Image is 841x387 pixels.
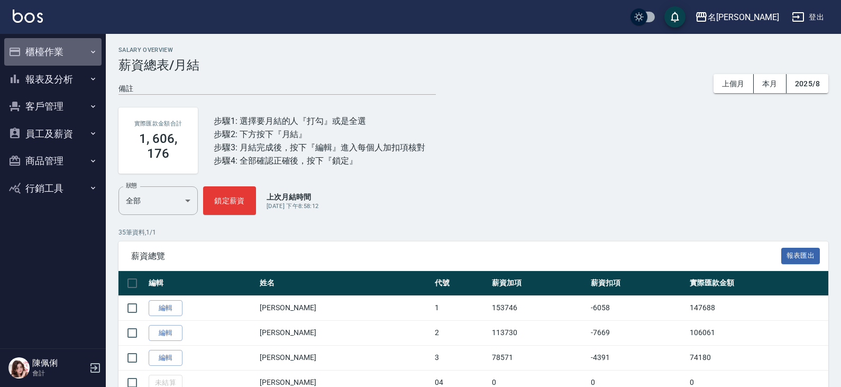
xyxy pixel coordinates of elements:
label: 狀態 [126,182,137,190]
a: 編輯 [149,300,182,317]
div: 步驟3: 月結完成後，按下『編輯』進入每個人加扣項核對 [214,141,425,154]
span: 薪資總覽 [131,251,781,262]
button: 本月 [754,74,787,94]
span: [DATE] 下午8:58:12 [267,203,318,210]
td: 1 [432,295,489,320]
td: -7669 [588,320,687,345]
th: 編輯 [146,271,257,296]
h5: 陳佩俐 [32,358,86,368]
td: [PERSON_NAME] [257,345,432,370]
button: 櫃檯作業 [4,38,102,66]
h3: 1, 606, 176 [131,131,185,161]
button: save [664,6,685,28]
div: 步驟1: 選擇要月結的人『打勾』或是全選 [214,114,425,128]
td: 3 [432,345,489,370]
p: 會計 [32,368,86,378]
button: 登出 [788,7,828,27]
h3: 薪資總表/月結 [118,58,828,73]
th: 薪資扣項 [588,271,687,296]
td: 78571 [489,345,588,370]
a: 編輯 [149,350,182,366]
td: [PERSON_NAME] [257,295,432,320]
h2: 實際匯款金額合計 [131,120,185,127]
div: 全部 [118,186,198,215]
td: 153746 [489,295,588,320]
td: 113730 [489,320,588,345]
th: 姓名 [257,271,432,296]
img: Person [8,357,30,379]
td: 74180 [687,345,828,370]
td: -6058 [588,295,687,320]
div: 步驟4: 全部確認正確後，按下『鎖定』 [214,154,425,167]
button: 上個月 [714,74,754,94]
button: 行銷工具 [4,175,102,202]
td: 2 [432,320,489,345]
button: 員工及薪資 [4,120,102,148]
th: 實際匯款金額 [687,271,828,296]
a: 報表匯出 [781,250,820,260]
td: 147688 [687,295,828,320]
th: 代號 [432,271,489,296]
button: 報表及分析 [4,66,102,93]
p: 35 筆資料, 1 / 1 [118,228,828,237]
button: 客戶管理 [4,93,102,120]
button: 鎖定薪資 [203,186,256,215]
div: 步驟2: 下方按下『月結』 [214,128,425,141]
p: 上次月結時間 [267,192,318,202]
img: Logo [13,10,43,23]
button: 2025/8 [787,74,828,94]
th: 薪資加項 [489,271,588,296]
button: 報表匯出 [781,248,820,264]
button: 名[PERSON_NAME] [691,6,783,28]
a: 編輯 [149,325,182,341]
button: 商品管理 [4,147,102,175]
div: 名[PERSON_NAME] [708,11,779,24]
td: 106061 [687,320,828,345]
h2: Salary Overview [118,47,828,53]
td: [PERSON_NAME] [257,320,432,345]
td: -4391 [588,345,687,370]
